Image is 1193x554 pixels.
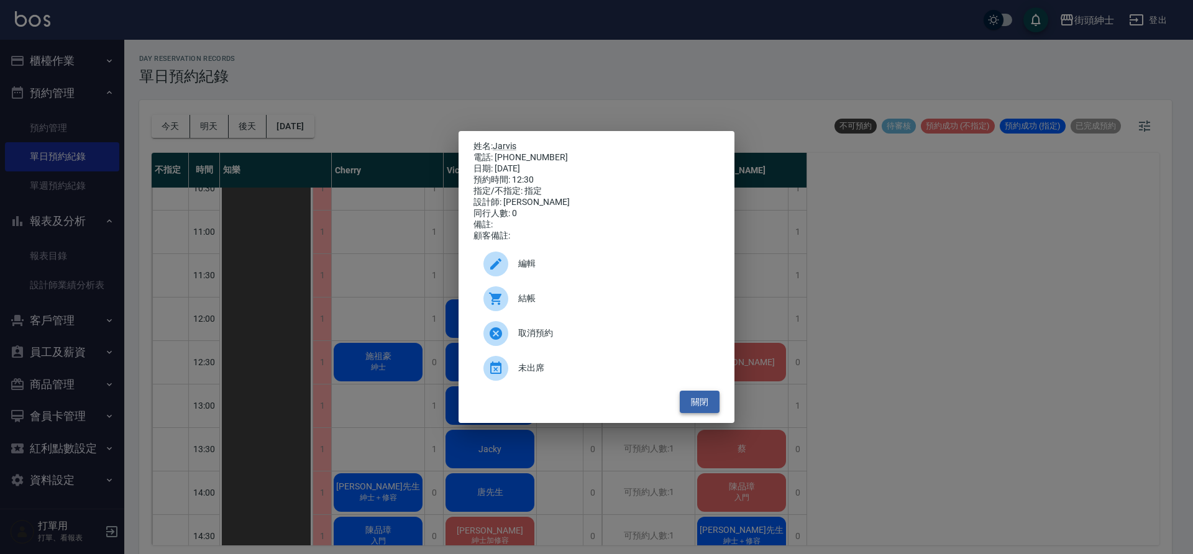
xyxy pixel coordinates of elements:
[473,247,720,281] div: 編輯
[518,361,710,375] span: 未出席
[473,208,720,219] div: 同行人數: 0
[473,141,720,152] p: 姓名:
[680,391,720,414] button: 關閉
[473,316,720,351] div: 取消預約
[518,292,710,305] span: 結帳
[473,163,720,175] div: 日期: [DATE]
[473,351,720,386] div: 未出席
[493,141,516,151] a: Jarvis
[518,257,710,270] span: 編輯
[473,175,720,186] div: 預約時間: 12:30
[473,230,720,242] div: 顧客備註:
[518,327,710,340] span: 取消預約
[473,281,720,316] a: 結帳
[473,197,720,208] div: 設計師: [PERSON_NAME]
[473,186,720,197] div: 指定/不指定: 指定
[473,152,720,163] div: 電話: [PHONE_NUMBER]
[473,219,720,230] div: 備註:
